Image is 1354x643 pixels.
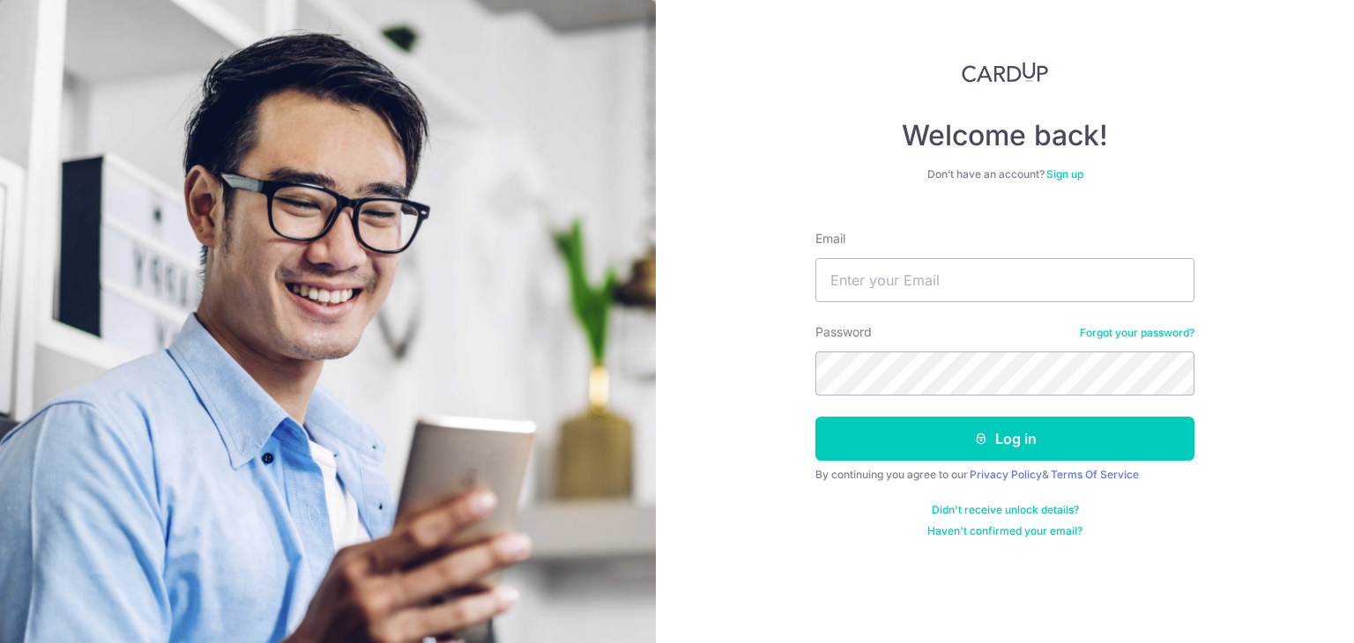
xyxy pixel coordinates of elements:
[1046,167,1083,181] a: Sign up
[815,118,1194,153] h4: Welcome back!
[932,503,1079,517] a: Didn't receive unlock details?
[815,258,1194,302] input: Enter your Email
[815,230,845,248] label: Email
[815,323,872,341] label: Password
[1051,468,1139,481] a: Terms Of Service
[970,468,1042,481] a: Privacy Policy
[815,167,1194,181] div: Don’t have an account?
[815,468,1194,482] div: By continuing you agree to our &
[927,524,1082,538] a: Haven't confirmed your email?
[815,417,1194,461] button: Log in
[1080,326,1194,340] a: Forgot your password?
[962,62,1048,83] img: CardUp Logo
